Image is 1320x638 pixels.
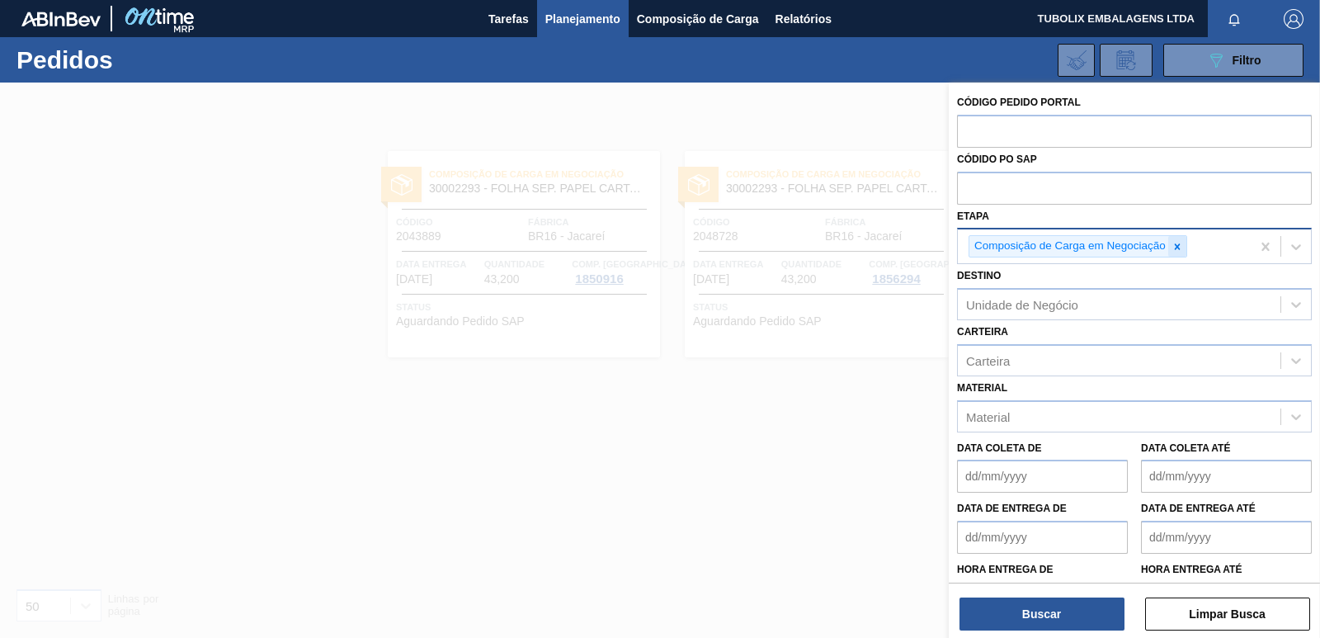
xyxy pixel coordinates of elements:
span: Planejamento [545,9,620,29]
button: Filtro [1163,44,1303,77]
div: Solicitação de Revisão de Pedidos [1100,44,1153,77]
div: Unidade de Negócio [966,298,1078,312]
img: Logout [1284,9,1303,29]
h1: Pedidos [16,50,256,69]
div: Composição de Carga em Negociação [969,236,1168,257]
input: dd/mm/yyyy [1141,521,1312,554]
label: Código Pedido Portal [957,97,1081,108]
label: Data de Entrega de [957,503,1067,514]
label: Data de Entrega até [1141,503,1256,514]
div: Material [966,409,1010,423]
label: Material [957,382,1007,394]
label: Hora entrega de [957,558,1128,582]
input: dd/mm/yyyy [957,521,1128,554]
label: Data coleta até [1141,442,1230,454]
label: Data coleta de [957,442,1041,454]
span: Filtro [1233,54,1261,67]
div: Importar Negociações dos Pedidos [1058,44,1095,77]
input: dd/mm/yyyy [957,460,1128,493]
span: Relatórios [775,9,832,29]
input: dd/mm/yyyy [1141,460,1312,493]
img: TNhmsLtSVTkK8tSr43FrP2fwEKptu5GPRR3wAAAABJRU5ErkJggg== [21,12,101,26]
label: Carteira [957,326,1008,338]
button: Notificações [1208,7,1261,31]
span: Composição de Carga [637,9,759,29]
div: Carteira [966,353,1010,367]
label: Etapa [957,210,989,222]
label: Hora entrega até [1141,558,1312,582]
label: Destino [957,270,1001,281]
label: Códido PO SAP [957,154,1037,165]
span: Tarefas [488,9,529,29]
